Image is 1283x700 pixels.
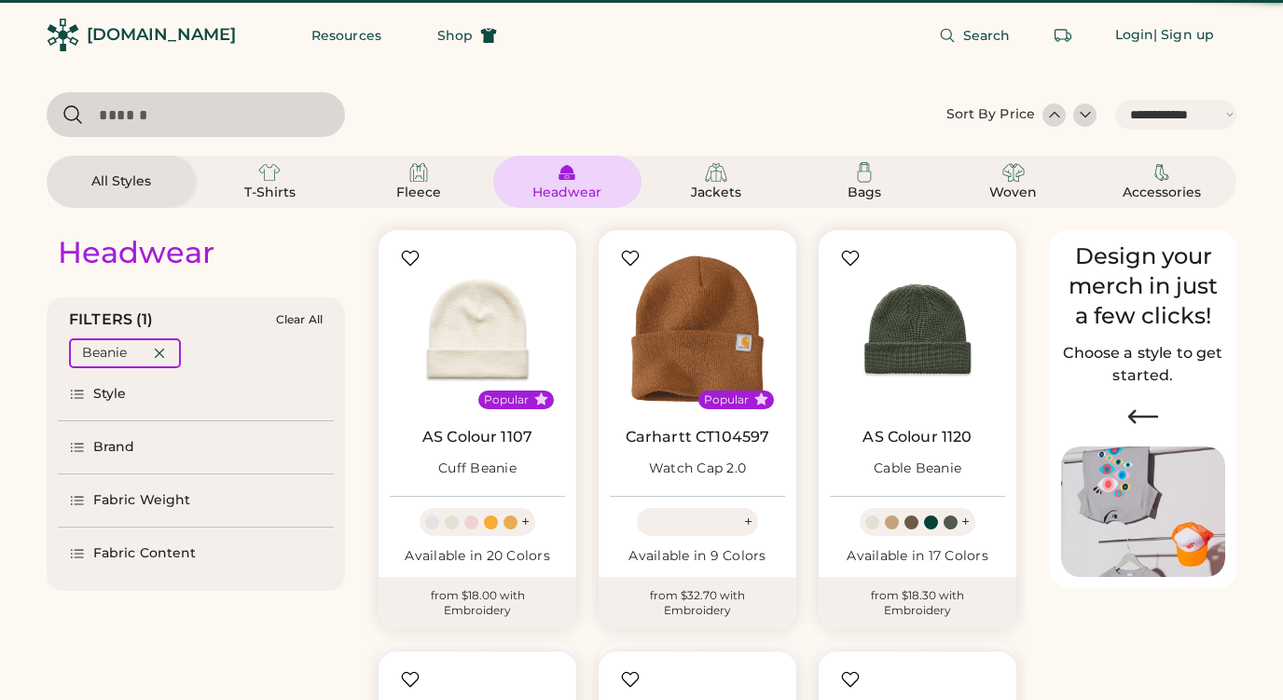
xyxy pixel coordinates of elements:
[525,184,609,202] div: Headwear
[1061,241,1225,331] div: Design your merch in just a few clicks!
[599,577,796,629] div: from $32.70 with Embroidery
[87,23,236,47] div: [DOMAIN_NAME]
[853,161,876,184] img: Bags Icon
[521,512,530,532] div: +
[438,460,517,478] div: Cuff Beanie
[1061,446,1225,578] img: Image of Lisa Congdon Eye Print on T-Shirt and Hat
[82,344,127,363] div: Beanie
[289,17,404,54] button: Resources
[93,438,135,457] div: Brand
[437,29,473,42] span: Shop
[276,313,323,326] div: Clear All
[610,241,785,417] img: Carhartt CT104597 Watch Cap 2.0
[93,385,127,404] div: Style
[819,577,1016,629] div: from $18.30 with Embroidery
[1120,184,1204,202] div: Accessories
[377,184,461,202] div: Fleece
[258,161,281,184] img: T-Shirts Icon
[556,161,578,184] img: Headwear Icon
[917,17,1033,54] button: Search
[674,184,758,202] div: Jackets
[649,460,746,478] div: Watch Cap 2.0
[79,172,163,191] div: All Styles
[946,105,1035,124] div: Sort By Price
[379,577,576,629] div: from $18.00 with Embroidery
[484,392,529,407] div: Popular
[822,184,906,202] div: Bags
[1044,17,1082,54] button: Retrieve an order
[874,460,961,478] div: Cable Beanie
[228,184,311,202] div: T-Shirts
[704,392,749,407] div: Popular
[69,309,154,331] div: FILTERS (1)
[93,544,196,563] div: Fabric Content
[1002,161,1025,184] img: Woven Icon
[390,241,565,417] img: AS Colour 1107 Cuff Beanie
[961,512,970,532] div: +
[610,547,785,566] div: Available in 9 Colors
[1151,161,1173,184] img: Accessories Icon
[390,547,565,566] div: Available in 20 Colors
[415,17,519,54] button: Shop
[1115,26,1154,45] div: Login
[1153,26,1214,45] div: | Sign up
[862,428,972,446] a: AS Colour 1120
[754,392,768,406] button: Popular Style
[705,161,727,184] img: Jackets Icon
[972,184,1055,202] div: Woven
[963,29,1011,42] span: Search
[407,161,430,184] img: Fleece Icon
[830,547,1005,566] div: Available in 17 Colors
[58,234,214,271] div: Headwear
[47,19,79,51] img: Rendered Logo - Screens
[1061,342,1225,387] h2: Choose a style to get started.
[534,392,548,406] button: Popular Style
[744,512,752,532] div: +
[422,428,532,446] a: AS Colour 1107
[626,428,770,446] a: Carhartt CT104597
[93,491,190,510] div: Fabric Weight
[830,241,1005,417] img: AS Colour 1120 Cable Beanie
